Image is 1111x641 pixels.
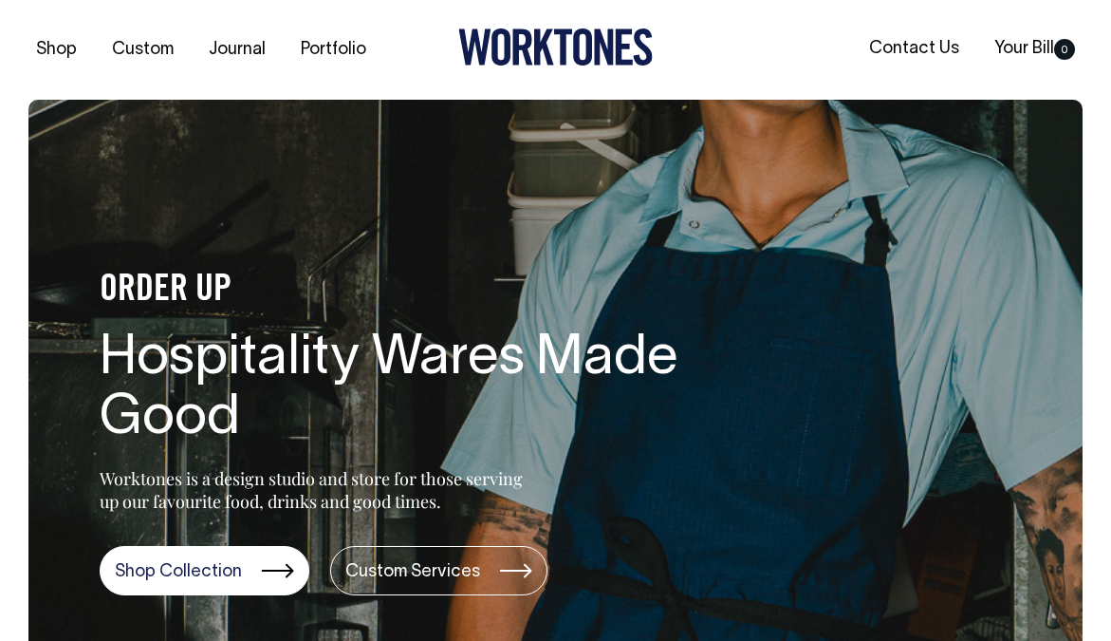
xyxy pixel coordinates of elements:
a: Portfolio [293,34,374,66]
h1: Hospitality Wares Made Good [100,330,707,451]
a: Contact Us [861,33,967,65]
p: Worktones is a design studio and store for those serving up our favourite food, drinks and good t... [100,467,531,513]
a: Custom Services [330,546,547,595]
h4: ORDER UP [100,271,707,311]
a: Your Bill0 [987,33,1083,65]
a: Shop [28,34,84,66]
a: Journal [201,34,273,66]
a: Shop Collection [100,546,309,595]
span: 0 [1054,39,1075,60]
a: Custom [104,34,181,66]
